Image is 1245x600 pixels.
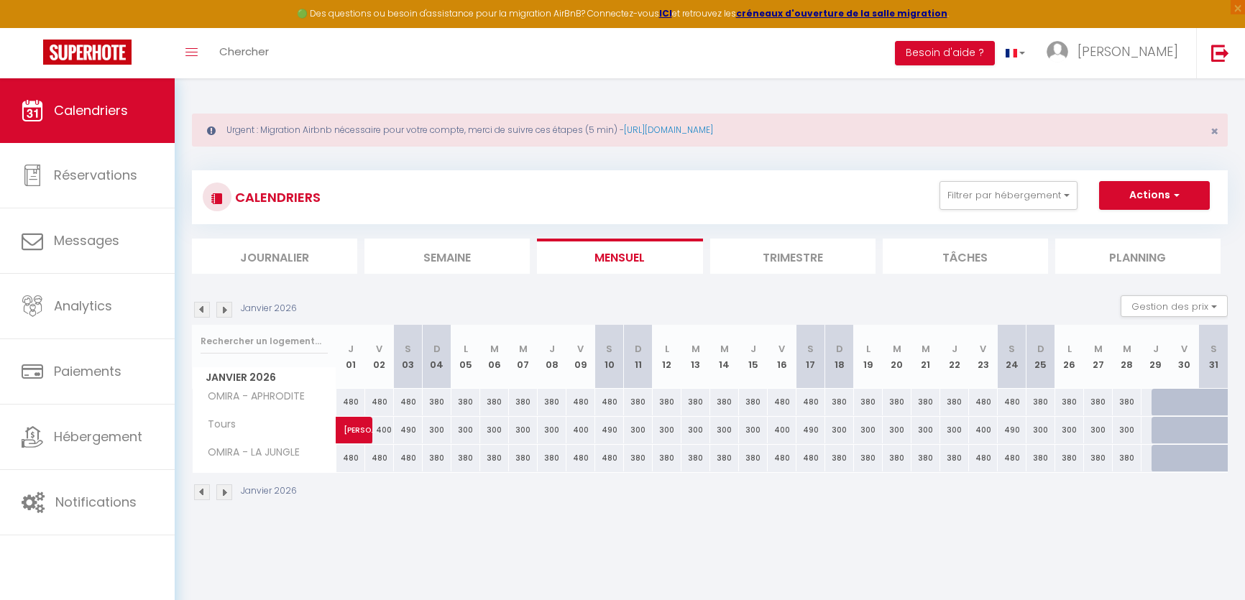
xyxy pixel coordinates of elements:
th: 24 [998,325,1026,389]
abbr: S [1009,342,1015,356]
div: 480 [969,445,998,471]
li: Tâches [883,239,1048,274]
div: 380 [681,445,710,471]
abbr: V [376,342,382,356]
p: Janvier 2026 [241,484,297,498]
span: Paiements [54,362,121,380]
div: 380 [911,445,940,471]
abbr: M [519,342,528,356]
div: 380 [480,389,509,415]
th: 31 [1199,325,1228,389]
div: 300 [739,417,768,443]
abbr: J [348,342,354,356]
div: 300 [624,417,653,443]
div: 300 [1026,417,1055,443]
div: 300 [423,417,451,443]
th: 22 [940,325,969,389]
div: Urgent : Migration Airbnb nécessaire pour votre compte, merci de suivre ces étapes (5 min) - [192,114,1228,147]
th: 07 [509,325,538,389]
abbr: M [720,342,729,356]
div: 380 [624,389,653,415]
li: Trimestre [710,239,876,274]
div: 480 [998,389,1026,415]
th: 02 [365,325,394,389]
span: Notifications [55,493,137,511]
img: ... [1047,41,1068,63]
abbr: V [980,342,986,356]
span: OMIRA - LA JUNGLE [195,445,303,461]
div: 300 [911,417,940,443]
abbr: V [577,342,584,356]
div: 480 [595,389,624,415]
p: Janvier 2026 [241,302,297,315]
abbr: M [490,342,499,356]
strong: ICI [659,7,672,19]
abbr: L [866,342,870,356]
abbr: L [464,342,468,356]
th: 06 [480,325,509,389]
abbr: L [1067,342,1072,356]
div: 380 [710,445,739,471]
span: [PERSON_NAME] [344,409,377,436]
div: 480 [365,389,394,415]
div: 380 [653,445,681,471]
div: 300 [825,417,854,443]
th: 18 [825,325,854,389]
div: 400 [969,417,998,443]
div: 380 [1113,445,1141,471]
th: 15 [739,325,768,389]
th: 20 [883,325,911,389]
div: 380 [739,445,768,471]
th: 28 [1113,325,1141,389]
abbr: S [606,342,612,356]
strong: créneaux d'ouverture de la salle migration [736,7,947,19]
div: 300 [940,417,969,443]
th: 30 [1170,325,1199,389]
div: 380 [1113,389,1141,415]
div: 380 [883,445,911,471]
div: 380 [1084,445,1113,471]
button: Actions [1099,181,1210,210]
img: Super Booking [43,40,132,65]
th: 26 [1055,325,1084,389]
div: 490 [796,417,825,443]
div: 480 [969,389,998,415]
span: Analytics [54,297,112,315]
th: 23 [969,325,998,389]
div: 480 [566,389,595,415]
abbr: D [433,342,441,356]
div: 490 [595,417,624,443]
div: 480 [336,445,365,471]
div: 480 [768,389,796,415]
span: [PERSON_NAME] [1078,42,1178,60]
abbr: J [952,342,957,356]
span: Hébergement [54,428,142,446]
th: 05 [451,325,480,389]
button: Besoin d'aide ? [895,41,995,65]
div: 490 [394,417,423,443]
span: Janvier 2026 [193,367,336,388]
div: 300 [883,417,911,443]
div: 490 [998,417,1026,443]
abbr: D [836,342,843,356]
div: 380 [940,445,969,471]
div: 300 [1084,417,1113,443]
div: 380 [854,389,883,415]
div: 380 [451,445,480,471]
div: 380 [538,445,566,471]
div: 380 [423,445,451,471]
th: 04 [423,325,451,389]
th: 08 [538,325,566,389]
div: 380 [825,445,854,471]
div: 480 [796,389,825,415]
abbr: D [635,342,642,356]
div: 380 [480,445,509,471]
span: Messages [54,231,119,249]
div: 400 [768,417,796,443]
div: 380 [1084,389,1113,415]
div: 480 [566,445,595,471]
th: 12 [653,325,681,389]
input: Rechercher un logement... [201,328,328,354]
abbr: S [405,342,411,356]
div: 300 [653,417,681,443]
